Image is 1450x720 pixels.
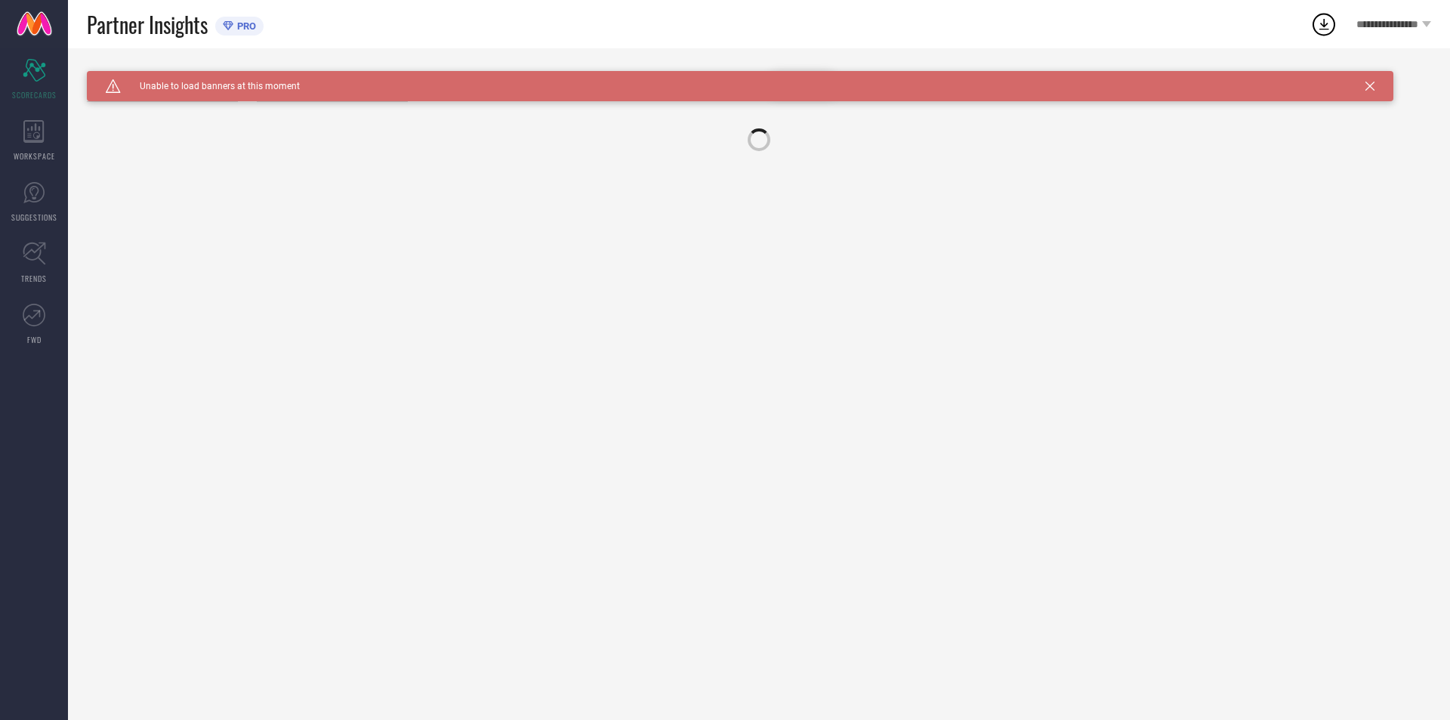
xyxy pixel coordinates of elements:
[121,81,300,91] span: Unable to load banners at this moment
[233,20,256,32] span: PRO
[14,150,55,162] span: WORKSPACE
[11,212,57,223] span: SUGGESTIONS
[12,89,57,100] span: SCORECARDS
[87,9,208,40] span: Partner Insights
[87,71,238,82] div: Brand
[1310,11,1337,38] div: Open download list
[27,334,42,345] span: FWD
[21,273,47,284] span: TRENDS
